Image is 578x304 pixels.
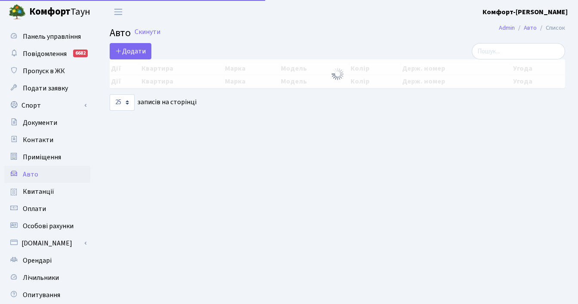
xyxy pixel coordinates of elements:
[29,5,90,19] span: Таун
[4,166,90,183] a: Авто
[331,67,344,81] img: Обробка...
[483,7,568,17] a: Комфорт-[PERSON_NAME]
[23,273,59,282] span: Лічильники
[23,170,38,179] span: Авто
[23,152,61,162] span: Приміщення
[4,200,90,217] a: Оплати
[4,131,90,149] a: Контакти
[4,97,90,114] a: Спорт
[115,47,146,56] span: Додати
[524,23,537,32] a: Авто
[537,23,565,33] li: Список
[23,118,57,127] span: Документи
[4,114,90,131] a: Документи
[23,204,46,214] span: Оплати
[23,256,52,265] span: Орендарі
[4,183,90,200] a: Квитанції
[23,49,67,59] span: Повідомлення
[4,269,90,286] a: Лічильники
[23,84,68,93] span: Подати заявку
[23,221,74,231] span: Особові рахунки
[23,290,60,300] span: Опитування
[4,252,90,269] a: Орендарі
[4,149,90,166] a: Приміщення
[486,19,578,37] nav: breadcrumb
[472,43,565,59] input: Пошук...
[110,94,135,111] select: записів на сторінці
[4,217,90,235] a: Особові рахунки
[4,62,90,80] a: Пропуск в ЖК
[4,28,90,45] a: Панель управління
[4,286,90,304] a: Опитування
[23,32,81,41] span: Панель управління
[110,94,197,111] label: записів на сторінці
[23,135,53,145] span: Контакти
[110,43,151,59] a: Додати
[110,25,131,40] span: Авто
[108,5,129,19] button: Переключити навігацію
[4,80,90,97] a: Подати заявку
[23,66,65,76] span: Пропуск в ЖК
[4,235,90,252] a: [DOMAIN_NAME]
[135,28,160,36] a: Скинути
[23,187,54,196] span: Квитанції
[73,50,88,57] div: 6682
[29,5,71,19] b: Комфорт
[499,23,515,32] a: Admin
[4,45,90,62] a: Повідомлення6682
[9,3,26,21] img: logo.png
